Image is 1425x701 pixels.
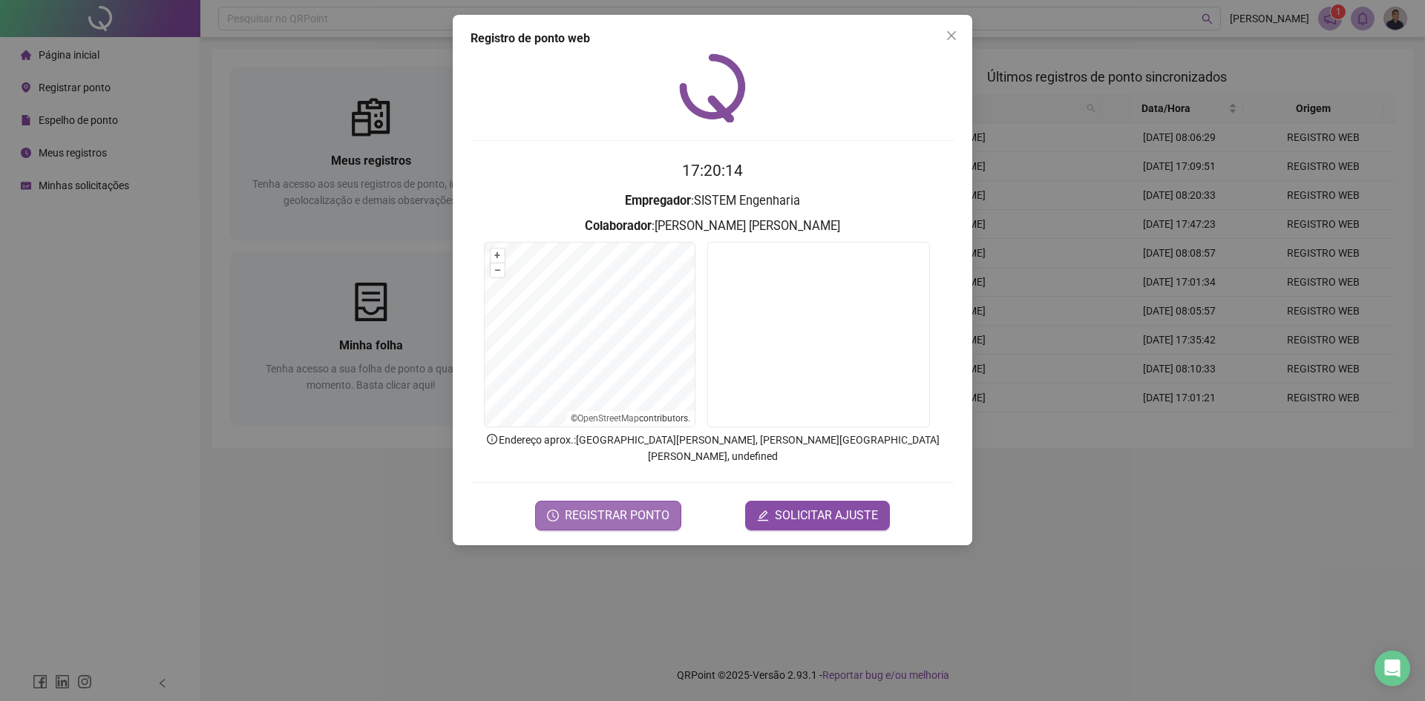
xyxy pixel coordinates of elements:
span: info-circle [485,432,499,446]
span: clock-circle [547,510,559,521]
span: close [946,30,957,42]
span: REGISTRAR PONTO [565,507,669,524]
span: SOLICITAR AJUSTE [775,507,878,524]
h3: : SISTEM Engenharia [471,191,954,211]
strong: Empregador [625,194,691,208]
div: Open Intercom Messenger [1375,651,1410,686]
time: 17:20:14 [682,162,743,180]
button: + [491,249,505,263]
a: OpenStreetMap [577,413,639,424]
li: © contributors. [571,413,690,424]
strong: Colaborador [585,219,652,233]
p: Endereço aprox. : [GEOGRAPHIC_DATA][PERSON_NAME], [PERSON_NAME][GEOGRAPHIC_DATA][PERSON_NAME], un... [471,432,954,464]
h3: : [PERSON_NAME] [PERSON_NAME] [471,217,954,236]
button: – [491,263,505,277]
button: Close [940,24,963,47]
span: edit [757,510,769,521]
div: Registro de ponto web [471,30,954,47]
img: QRPoint [679,53,746,122]
button: editSOLICITAR AJUSTE [745,501,890,530]
button: REGISTRAR PONTO [535,501,681,530]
